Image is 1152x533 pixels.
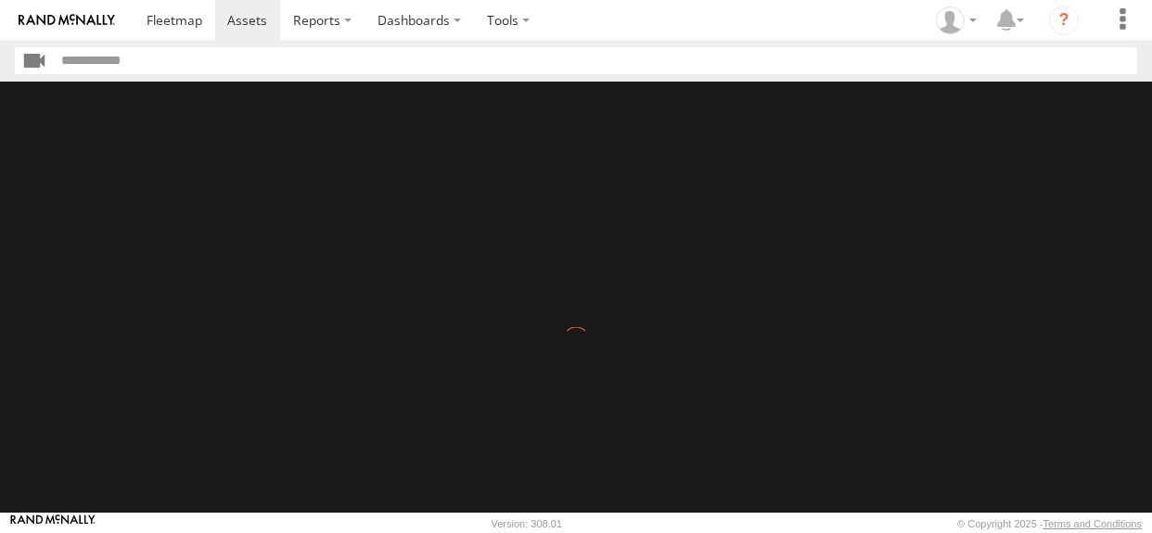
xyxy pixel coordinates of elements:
[957,518,1142,529] div: © Copyright 2025 -
[10,514,96,533] a: Visit our Website
[19,14,115,27] img: rand-logo.svg
[492,518,562,529] div: Version: 308.01
[929,6,983,34] div: Brandon Hickerson
[1049,6,1079,35] i: ?
[1043,518,1142,529] a: Terms and Conditions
